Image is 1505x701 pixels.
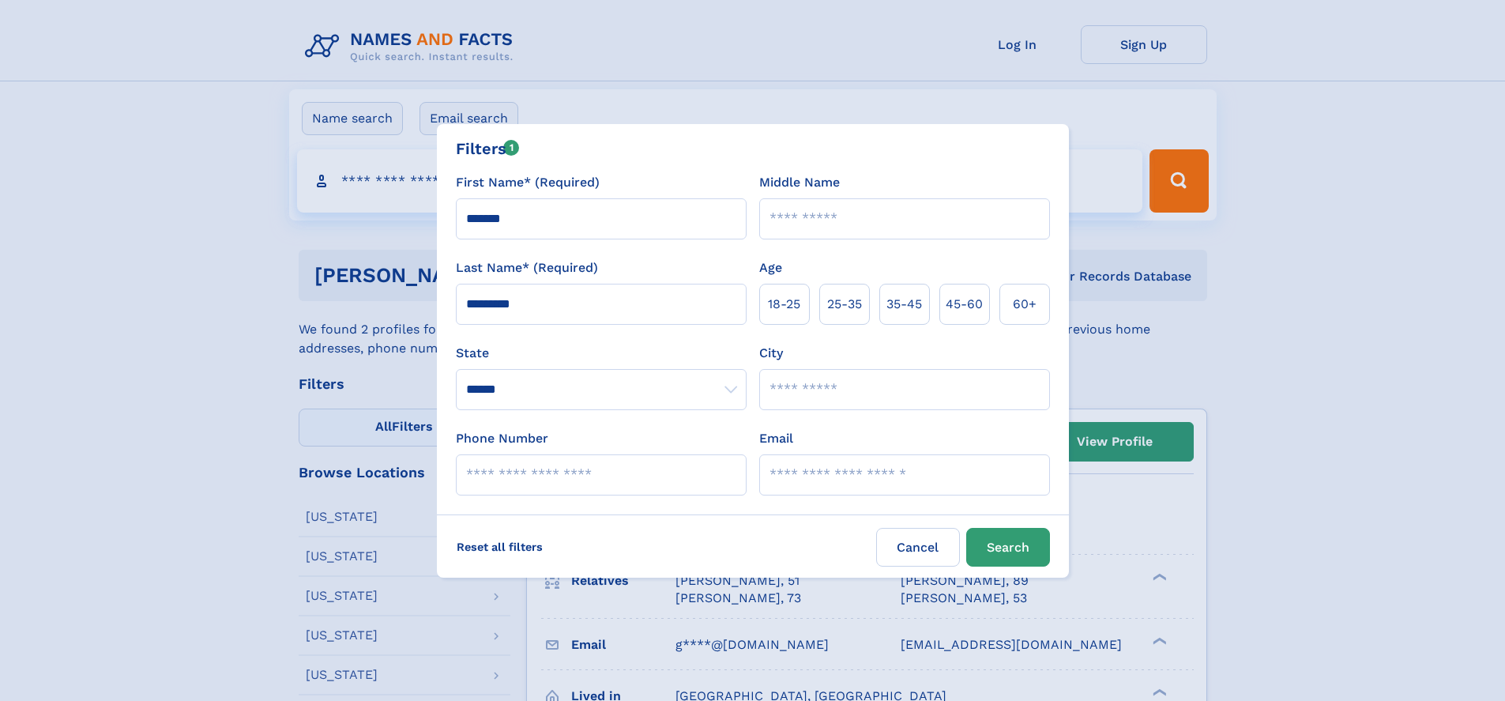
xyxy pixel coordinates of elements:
[759,173,840,192] label: Middle Name
[1013,295,1037,314] span: 60+
[446,528,553,566] label: Reset all filters
[768,295,800,314] span: 18‑25
[456,258,598,277] label: Last Name* (Required)
[759,344,783,363] label: City
[827,295,862,314] span: 25‑35
[456,344,747,363] label: State
[456,429,548,448] label: Phone Number
[876,528,960,567] label: Cancel
[759,429,793,448] label: Email
[456,137,520,160] div: Filters
[946,295,983,314] span: 45‑60
[456,173,600,192] label: First Name* (Required)
[966,528,1050,567] button: Search
[759,258,782,277] label: Age
[886,295,922,314] span: 35‑45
